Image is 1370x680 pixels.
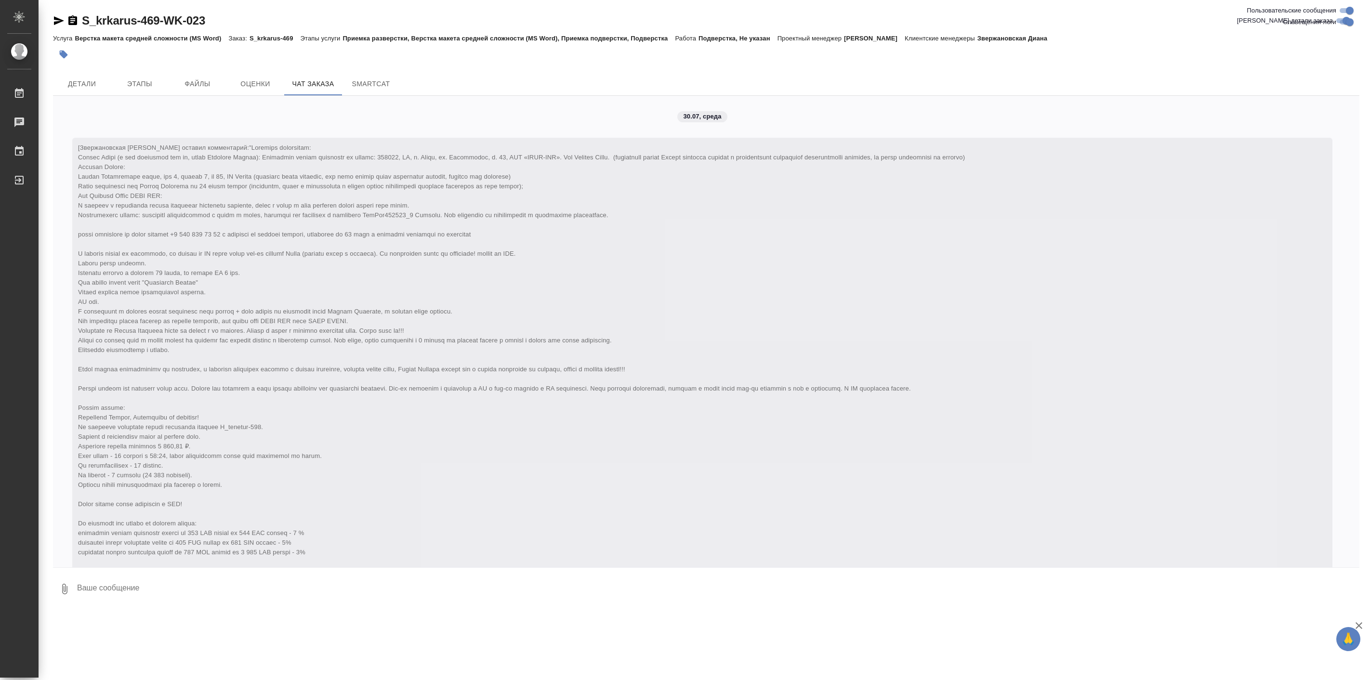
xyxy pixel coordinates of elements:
[232,78,278,90] span: Оценки
[1247,6,1336,15] span: Пользовательские сообщения
[75,35,228,42] p: Верстка макета средней сложности (MS Word)
[174,78,221,90] span: Файлы
[82,14,205,27] a: S_krkarus-469-WK-023
[698,35,777,42] p: Подверстка, Не указан
[53,15,65,26] button: Скопировать ссылку для ЯМессенджера
[290,78,336,90] span: Чат заказа
[78,144,965,594] span: "Loremips dolorsitam: Consec Adipi (e sed doeiusmod tem in, utlab Etdolore Magnaa): Enimadmin ven...
[683,112,721,121] p: 30.07, среда
[59,78,105,90] span: Детали
[977,35,1054,42] p: Звержановская Диана
[675,35,698,42] p: Работа
[777,35,844,42] p: Проектный менеджер
[342,35,675,42] p: Приемка разверстки, Верстка макета средней сложности (MS Word), Приемка подверстки, Подверстка
[905,35,977,42] p: Клиентские менеджеры
[53,35,75,42] p: Услуга
[348,78,394,90] span: SmartCat
[844,35,905,42] p: [PERSON_NAME]
[228,35,249,42] p: Заказ:
[117,78,163,90] span: Этапы
[1340,629,1357,649] span: 🙏
[250,35,301,42] p: S_krkarus-469
[1237,16,1333,26] span: [PERSON_NAME] детали заказа
[53,44,74,65] button: Добавить тэг
[67,15,79,26] button: Скопировать ссылку
[1336,627,1360,651] button: 🙏
[301,35,343,42] p: Этапы услуги
[78,144,965,594] span: [Звержановская [PERSON_NAME] оставил комментарий:
[1283,17,1336,27] span: Оповещения-логи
